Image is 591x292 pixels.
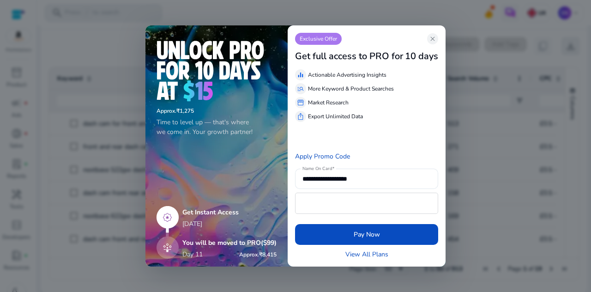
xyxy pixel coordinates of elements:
span: ($99) [261,238,277,247]
p: Time to level up — that's where we come in. Your growth partner! [157,117,277,137]
iframe: Secure payment input frame [300,194,433,213]
span: close [429,35,436,43]
span: ios_share [297,113,304,120]
h5: You will be moved to PRO [182,239,277,247]
span: equalizer [297,71,304,79]
p: [DATE] [182,219,277,229]
span: manage_search [297,85,304,92]
p: Market Research [308,98,349,107]
p: Actionable Advertising Insights [308,71,386,79]
mat-label: Name On Card [302,165,332,172]
p: Exclusive Offer [295,33,342,45]
span: Approx. [157,107,176,115]
span: Approx. [239,251,259,258]
a: Apply Promo Code [295,152,350,161]
h3: Get full access to PRO for [295,51,403,62]
h6: ₹1,275 [157,108,277,114]
p: Day 11 [182,249,203,259]
h5: Get Instant Access [182,209,277,217]
h3: 10 days [405,51,438,62]
span: storefront [297,99,304,106]
p: More Keyword & Product Searches [308,85,394,93]
span: Pay Now [354,230,380,239]
button: Pay Now [295,224,438,245]
a: View All Plans [345,249,388,259]
p: Export Unlimited Data [308,112,363,121]
h6: ₹8,415 [239,251,277,258]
